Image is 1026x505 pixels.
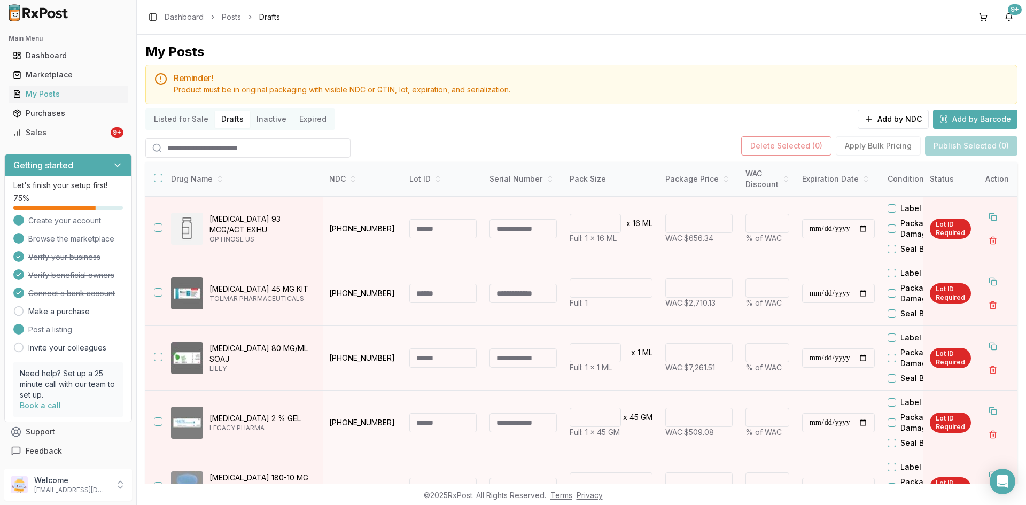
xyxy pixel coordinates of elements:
[665,363,715,372] span: WAC: $7,261.51
[293,111,333,128] button: Expired
[930,219,971,239] div: Lot ID Required
[171,213,203,245] img: Xhance 93 MCG/ACT EXHU
[983,425,1002,444] button: Delete
[745,168,789,190] div: WAC Discount
[900,397,954,408] label: Label Residue
[215,111,250,128] button: Drafts
[9,34,128,43] h2: Main Menu
[13,50,123,61] div: Dashboard
[570,234,617,243] span: Full: 1 x 16 ML
[933,110,1017,129] button: Add by Barcode
[209,284,314,294] p: [MEDICAL_DATA] 45 MG KIT
[26,446,62,456] span: Feedback
[13,108,123,119] div: Purchases
[900,477,961,498] label: Package Damaged
[900,332,954,343] label: Label Residue
[983,296,1002,315] button: Delete
[11,476,28,493] img: User avatar
[900,244,945,254] label: Seal Broken
[28,215,101,226] span: Create your account
[28,288,115,299] span: Connect a bank account
[900,308,945,319] label: Seal Broken
[171,407,203,439] img: Naftin 2 % GEL
[28,343,106,353] a: Invite your colleagues
[209,413,314,424] p: [MEDICAL_DATA] 2 % GEL
[983,207,1002,227] button: Duplicate
[165,12,280,22] nav: breadcrumb
[983,231,1002,250] button: Delete
[642,218,652,229] p: ML
[13,159,73,172] h3: Getting started
[745,298,782,307] span: % of WAC
[329,353,397,363] p: [PHONE_NUMBER]
[209,343,314,364] p: [MEDICAL_DATA] 80 MG/ML SOAJ
[900,462,954,472] label: Label Residue
[4,105,132,122] button: Purchases
[641,412,652,423] p: GM
[329,223,397,234] p: [PHONE_NUMBER]
[900,268,954,278] label: Label Residue
[34,486,108,494] p: [EMAIL_ADDRESS][DOMAIN_NAME]
[4,47,132,64] button: Dashboard
[629,412,639,423] p: 45
[13,193,29,204] span: 75 %
[570,428,620,437] span: Full: 1 x 45 GM
[4,422,132,441] button: Support
[28,306,90,317] a: Make a purchase
[977,162,1017,197] th: Action
[13,127,108,138] div: Sales
[930,348,971,368] div: Lot ID Required
[900,283,961,304] label: Package Damaged
[28,324,72,335] span: Post a listing
[13,69,123,80] div: Marketplace
[983,272,1002,291] button: Duplicate
[9,84,128,104] a: My Posts
[570,298,588,307] span: Full: 1
[900,412,961,433] label: Package Damaged
[174,84,1008,95] div: Product must be in original packaging with visible NDC or GTIN, lot, expiration, and serialization.
[900,347,961,369] label: Package Damaged
[990,469,1015,494] div: Open Intercom Messenger
[4,441,132,461] button: Feedback
[665,428,714,437] span: WAC: $509.08
[111,127,123,138] div: 9+
[550,491,572,500] a: Terms
[13,89,123,99] div: My Posts
[4,124,132,141] button: Sales9+
[174,74,1008,82] h5: Reminder!
[4,86,132,103] button: My Posts
[209,235,314,244] p: OPTINOSE US
[983,401,1002,421] button: Duplicate
[923,162,977,197] th: Status
[409,174,477,184] div: Lot ID
[209,364,314,373] p: LILLY
[329,174,397,184] div: NDC
[745,234,782,243] span: % of WAC
[329,417,397,428] p: [PHONE_NUMBER]
[1000,9,1017,26] button: 9+
[171,471,203,503] img: Nexlizet 180-10 MG TABS
[13,180,123,191] p: Let's finish your setup first!
[633,218,640,229] p: 16
[209,472,314,494] p: [MEDICAL_DATA] 180-10 MG TABS
[858,110,929,129] button: Add by NDC
[145,43,204,60] div: My Posts
[626,218,631,229] p: x
[900,203,954,214] label: Label Residue
[20,401,61,410] a: Book a call
[9,46,128,65] a: Dashboard
[642,347,652,358] p: ML
[930,413,971,433] div: Lot ID Required
[259,12,280,22] span: Drafts
[209,214,314,235] p: [MEDICAL_DATA] 93 MCG/ACT EXHU
[209,294,314,303] p: TOLMAR PHARMACEUTICALS
[930,477,971,498] div: Lot ID Required
[329,288,397,299] p: [PHONE_NUMBER]
[4,4,73,21] img: RxPost Logo
[34,475,108,486] p: Welcome
[930,283,971,304] div: Lot ID Required
[577,491,603,500] a: Privacy
[983,337,1002,356] button: Duplicate
[28,270,114,281] span: Verify beneficial owners
[209,424,314,432] p: LEGACY PHARMA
